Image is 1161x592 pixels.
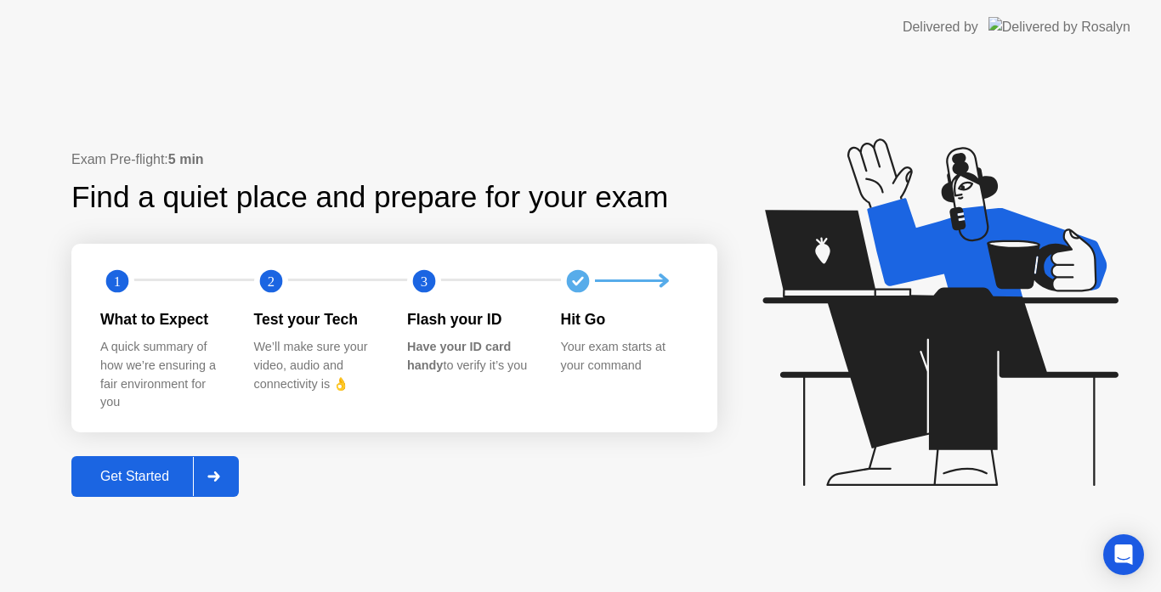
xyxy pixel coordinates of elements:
div: Test your Tech [254,308,381,330]
div: What to Expect [100,308,227,330]
div: Delivered by [903,17,978,37]
div: Flash your ID [407,308,534,330]
div: Get Started [76,469,193,484]
div: Hit Go [561,308,688,330]
text: 1 [114,273,121,290]
b: Have your ID card handy [407,340,511,372]
b: 5 min [168,152,204,166]
text: 3 [421,273,428,290]
div: We’ll make sure your video, audio and connectivity is 👌 [254,338,381,393]
div: Find a quiet place and prepare for your exam [71,175,671,220]
div: Exam Pre-flight: [71,149,717,170]
div: Your exam starts at your command [561,338,688,375]
text: 2 [267,273,274,290]
div: Open Intercom Messenger [1103,534,1144,575]
button: Get Started [71,456,239,497]
img: Delivered by Rosalyn [988,17,1130,37]
div: to verify it’s you [407,338,534,375]
div: A quick summary of how we’re ensuring a fair environment for you [100,338,227,411]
